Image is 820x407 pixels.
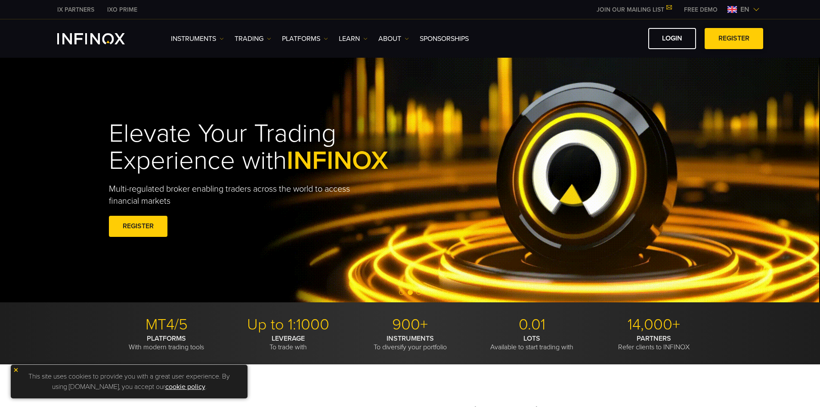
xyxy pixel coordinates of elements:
p: To diversify your portfolio [353,334,468,351]
strong: LEVERAGE [272,334,305,343]
p: Refer clients to INFINOX [596,334,712,351]
a: cookie policy [165,382,205,391]
a: SPONSORSHIPS [420,34,469,44]
p: Available to start trading with [474,334,590,351]
span: Go to slide 1 [399,290,404,295]
span: Go to slide 2 [408,290,413,295]
strong: INSTRUMENTS [387,334,434,343]
strong: PARTNERS [637,334,671,343]
a: TRADING [235,34,271,44]
span: en [737,4,753,15]
a: INFINOX [101,5,144,14]
p: Multi-regulated broker enabling traders across the world to access financial markets [109,183,365,207]
p: This site uses cookies to provide you with a great user experience. By using [DOMAIN_NAME], you a... [15,369,243,394]
a: REGISTER [705,28,763,49]
p: 14,000+ [596,315,712,334]
a: Learn [339,34,368,44]
p: With modern trading tools [109,334,224,351]
a: INFINOX Logo [57,33,145,44]
a: Instruments [171,34,224,44]
strong: PLATFORMS [147,334,186,343]
p: 900+ [353,315,468,334]
a: PLATFORMS [282,34,328,44]
p: MT4/5 [109,315,224,334]
span: Go to slide 3 [416,290,421,295]
a: REGISTER [109,216,167,237]
img: yellow close icon [13,367,19,373]
strong: LOTS [523,334,540,343]
a: INFINOX [51,5,101,14]
p: 0.01 [474,315,590,334]
span: INFINOX [287,145,388,176]
a: JOIN OUR MAILING LIST [590,6,678,13]
h1: Elevate Your Trading Experience with [109,120,428,174]
a: ABOUT [378,34,409,44]
a: LOGIN [648,28,696,49]
a: INFINOX MENU [678,5,724,14]
p: Up to 1:1000 [231,315,346,334]
p: To trade with [231,334,346,351]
